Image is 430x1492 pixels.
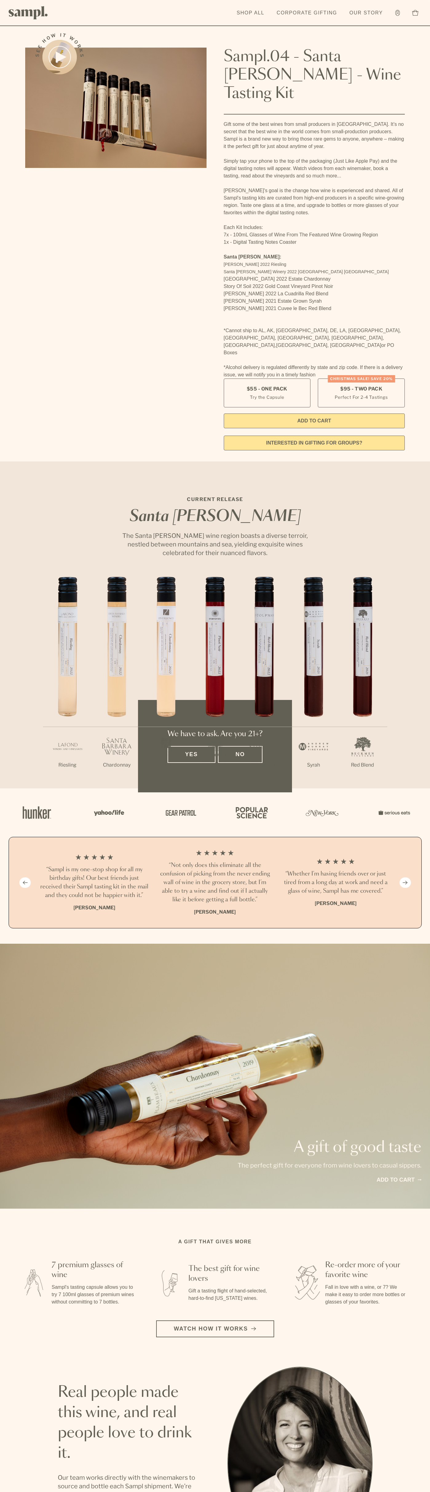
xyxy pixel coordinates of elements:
button: See how it works [42,40,77,74]
li: 7 / 7 [338,577,387,788]
li: 1 / 4 [39,849,150,916]
p: Syrah [289,761,338,769]
img: Sampl logo [9,6,48,19]
h3: “Sampl is my one-stop shop for all my birthday gifts! Our best friends just received their Sampl ... [39,865,150,900]
a: Our Story [346,6,386,20]
a: Shop All [234,6,267,20]
b: [PERSON_NAME] [194,909,236,915]
button: Next slide [400,877,411,888]
a: Add to cart [377,1176,421,1184]
small: Perfect For 2-4 Tastings [335,394,388,400]
p: A gift of good taste [238,1140,421,1155]
h3: “Whether I'm having friends over or just tired from a long day at work and need a glass of wine, ... [280,870,391,896]
h3: “Not only does this eliminate all the confusion of picking from the never ending wall of wine in ... [160,861,270,904]
span: $55 - One Pack [247,386,287,392]
p: Red Blend [240,761,289,769]
b: [PERSON_NAME] [73,905,115,911]
li: 5 / 7 [240,577,289,788]
li: 3 / 7 [141,577,191,788]
button: Add to Cart [224,414,405,428]
p: Chardonnay [141,761,191,769]
li: 6 / 7 [289,577,338,788]
p: The perfect gift for everyone from wine lovers to casual sippers. [238,1161,421,1170]
span: $95 - Two Pack [340,386,382,392]
a: Corporate Gifting [274,6,340,20]
p: Red Blend [338,761,387,769]
p: Chardonnay [92,761,141,769]
img: Sampl.04 - Santa Barbara - Wine Tasting Kit [25,48,207,168]
li: 3 / 4 [280,849,391,916]
p: Pinot Noir [191,761,240,769]
li: 1 / 7 [43,577,92,788]
button: Previous slide [19,877,31,888]
b: [PERSON_NAME] [315,900,357,906]
li: 2 / 4 [160,849,270,916]
div: Christmas SALE! Save 20% [328,375,395,383]
a: interested in gifting for groups? [224,436,405,450]
p: Riesling [43,761,92,769]
li: 4 / 7 [191,577,240,788]
li: 2 / 7 [92,577,141,788]
small: Try the Capsule [250,394,284,400]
